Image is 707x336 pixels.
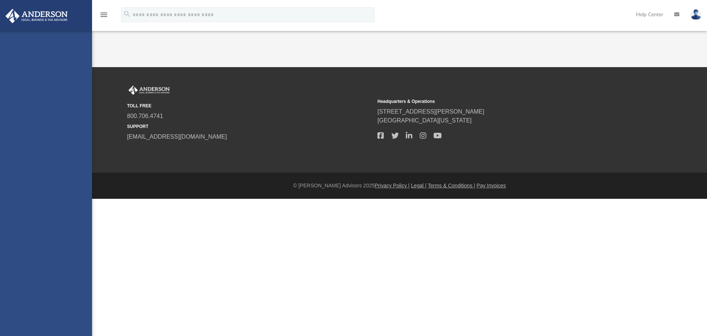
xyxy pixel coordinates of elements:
a: Privacy Policy | [375,183,410,188]
img: Anderson Advisors Platinum Portal [3,9,70,23]
a: [GEOGRAPHIC_DATA][US_STATE] [377,117,472,124]
a: menu [99,14,108,19]
i: menu [99,10,108,19]
img: Anderson Advisors Platinum Portal [127,86,171,95]
a: 800.706.4741 [127,113,163,119]
small: Headquarters & Operations [377,98,623,105]
a: [EMAIL_ADDRESS][DOMAIN_NAME] [127,134,227,140]
img: User Pic [690,9,701,20]
small: SUPPORT [127,123,372,130]
small: TOLL FREE [127,103,372,109]
a: Pay Invoices [476,183,506,188]
a: [STREET_ADDRESS][PERSON_NAME] [377,108,484,115]
a: Legal | [411,183,426,188]
i: search [123,10,131,18]
a: Terms & Conditions | [428,183,475,188]
div: © [PERSON_NAME] Advisors 2025 [92,182,707,190]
